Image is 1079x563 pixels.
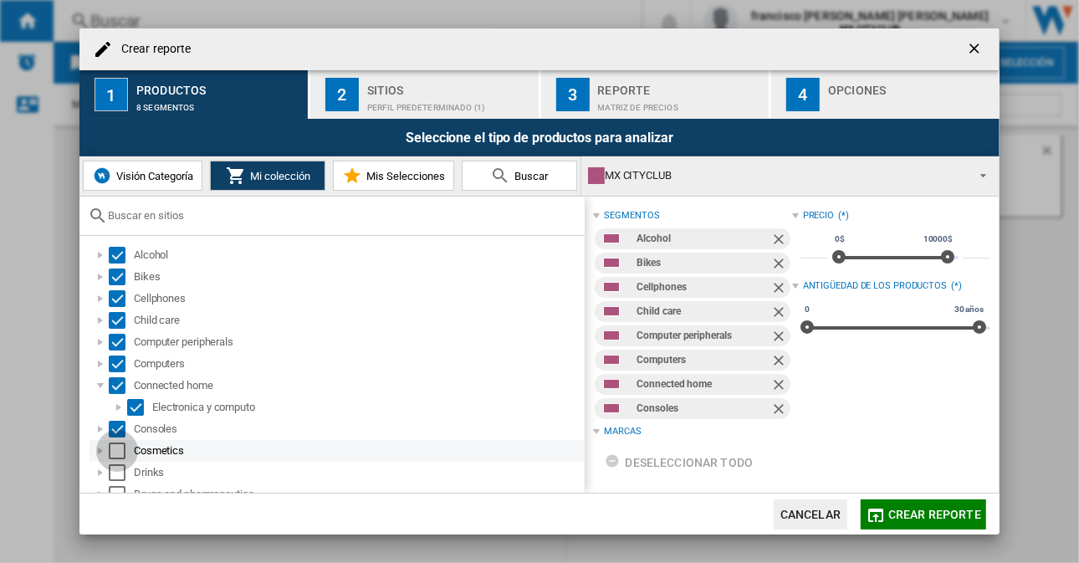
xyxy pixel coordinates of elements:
[333,161,454,191] button: Mis Selecciones
[888,508,981,521] span: Crear reporte
[462,161,577,191] button: Buscar
[79,70,309,119] button: 1 Productos 8 segmentos
[325,78,359,111] div: 2
[588,164,965,187] div: MX CITYCLUB
[134,464,582,481] div: Drinks
[92,166,112,186] img: wiser-icon-blue.png
[770,376,790,397] ng-md-icon: Quitar
[112,170,193,182] span: Visión Categoría
[362,170,445,182] span: Mis Selecciones
[134,443,582,459] div: Cosmetics
[637,228,770,249] div: Alcohol
[134,356,582,372] div: Computers
[637,301,770,322] div: Child care
[637,253,770,274] div: Bikes
[803,209,834,223] div: Precio
[770,328,790,348] ng-md-icon: Quitar
[79,119,1000,156] div: Seleccione el tipo de productos para analizar
[109,290,134,307] md-checkbox: Select
[310,70,540,119] button: 2 Sitios Perfil predeterminado (1)
[367,95,532,112] div: Perfil predeterminado (1)
[803,279,947,293] div: Antigüedad de los productos
[770,279,790,299] ng-md-icon: Quitar
[136,95,301,112] div: 8 segmentos
[134,334,582,351] div: Computer peripherals
[152,399,582,416] div: Electronica y computo
[770,255,790,275] ng-md-icon: Quitar
[770,401,790,421] ng-md-icon: Quitar
[637,398,770,419] div: Consoles
[109,421,134,438] md-checkbox: Select
[802,303,812,316] span: 0
[367,77,532,95] div: Sitios
[134,377,582,394] div: Connected home
[598,77,763,95] div: Reporte
[109,464,134,481] md-checkbox: Select
[770,352,790,372] ng-md-icon: Quitar
[556,78,590,111] div: 3
[637,350,770,371] div: Computers
[600,448,758,478] button: Deseleccionar todo
[109,377,134,394] md-checkbox: Select
[134,486,582,503] div: Drugs and pharmaceutics
[959,33,993,66] button: getI18NText('BUTTONS.CLOSE_DIALOG')
[109,356,134,372] md-checkbox: Select
[770,231,790,251] ng-md-icon: Quitar
[108,209,576,222] input: Buscar en sitios
[966,40,986,60] ng-md-icon: getI18NText('BUTTONS.CLOSE_DIALOG')
[95,78,128,111] div: 1
[113,41,191,58] h4: Crear reporte
[771,70,1000,119] button: 4 Opciones
[134,312,582,329] div: Child care
[598,95,763,112] div: Matriz de precios
[604,209,659,223] div: segmentos
[127,399,152,416] md-checkbox: Select
[861,499,986,530] button: Crear reporte
[637,325,770,346] div: Computer peripherals
[921,233,955,246] span: 10000$
[134,290,582,307] div: Cellphones
[770,304,790,324] ng-md-icon: Quitar
[210,161,325,191] button: Mi colección
[109,443,134,459] md-checkbox: Select
[83,161,202,191] button: Visión Categoría
[832,233,847,246] span: 0$
[134,421,582,438] div: Consoles
[109,269,134,285] md-checkbox: Select
[134,269,582,285] div: Bikes
[605,448,753,478] div: Deseleccionar todo
[109,247,134,264] md-checkbox: Select
[828,77,993,95] div: Opciones
[637,277,770,298] div: Cellphones
[604,425,641,438] div: Marcas
[136,77,301,95] div: Productos
[109,486,134,503] md-checkbox: Select
[637,374,770,395] div: Connected home
[541,70,771,119] button: 3 Reporte Matriz de precios
[952,303,986,316] span: 30 años
[786,78,820,111] div: 4
[134,247,582,264] div: Alcohol
[109,334,134,351] md-checkbox: Select
[510,170,548,182] span: Buscar
[774,499,847,530] button: Cancelar
[109,312,134,329] md-checkbox: Select
[246,170,310,182] span: Mi colección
